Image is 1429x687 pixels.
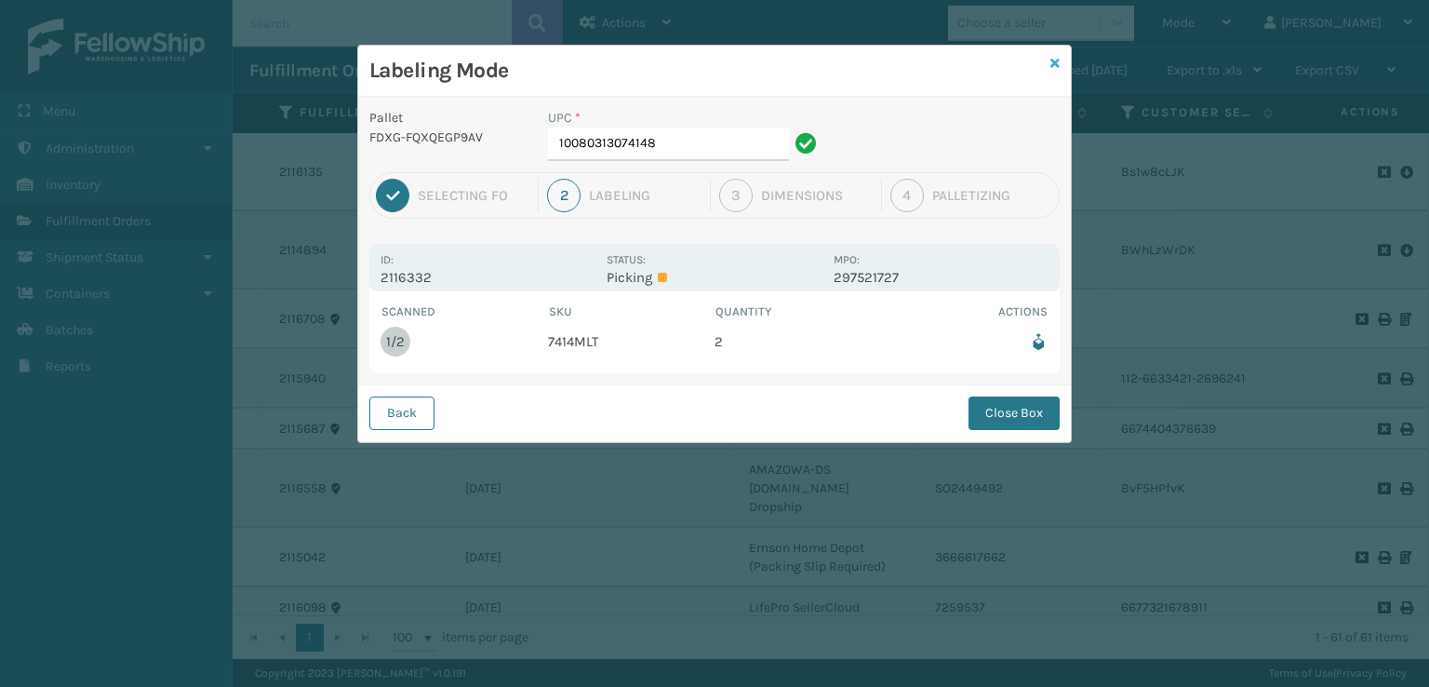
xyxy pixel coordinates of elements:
label: UPC [548,108,581,128]
td: 2 [714,321,882,362]
th: Actions [882,303,1049,321]
td: 7414MLT [548,321,715,362]
label: Status: [607,253,646,266]
div: 1/2 [386,333,405,350]
p: 297521727 [834,269,1048,286]
th: Quantity [714,303,882,321]
div: Palletizing [932,187,1053,204]
td: Remove from box [882,321,1049,362]
th: SKU [548,303,715,321]
div: 2 [547,179,581,212]
div: Dimensions [761,187,873,204]
h3: Labeling Mode [369,57,1043,85]
p: Picking [607,269,821,286]
div: 3 [719,179,753,212]
div: 4 [890,179,924,212]
p: 2116332 [381,269,595,286]
div: 1 [376,179,409,212]
label: Id: [381,253,394,266]
div: Labeling [589,187,701,204]
div: Selecting FO [418,187,529,204]
p: FDXG-FQXQEGP9AV [369,128,526,147]
p: Pallet [369,108,526,128]
label: MPO: [834,253,860,266]
button: Close Box [968,397,1060,430]
th: Scanned [381,303,548,321]
button: Back [369,397,434,430]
